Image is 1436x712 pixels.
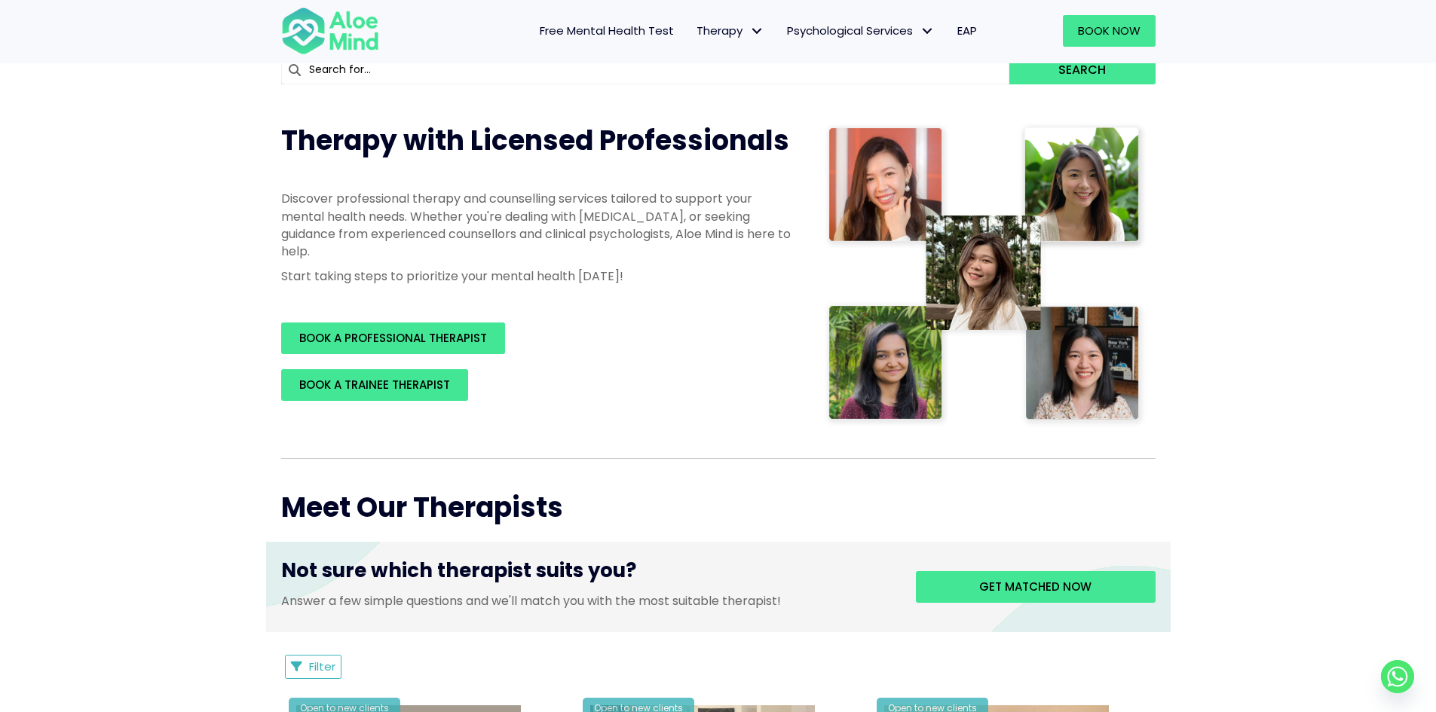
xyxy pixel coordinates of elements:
[281,56,1010,84] input: Search for...
[540,23,674,38] span: Free Mental Health Test
[299,330,487,346] span: BOOK A PROFESSIONAL THERAPIST
[281,322,505,354] a: BOOK A PROFESSIONAL THERAPIST
[787,23,935,38] span: Psychological Services
[281,488,563,527] span: Meet Our Therapists
[299,377,450,393] span: BOOK A TRAINEE THERAPIST
[979,579,1092,594] span: Get matched now
[281,369,468,401] a: BOOK A TRAINEE THERAPIST
[309,659,335,674] span: Filter
[281,557,893,591] h3: Not sure which therapist suits you?
[957,23,977,38] span: EAP
[285,655,342,679] button: Filter Listings
[1381,660,1414,693] a: Whatsapp
[281,592,893,610] p: Answer a few simple questions and we'll match you with the most suitable therapist!
[776,15,946,47] a: Psychological ServicesPsychological Services: submenu
[746,20,768,42] span: Therapy: submenu
[399,15,988,47] nav: Menu
[528,15,685,47] a: Free Mental Health Test
[697,23,764,38] span: Therapy
[946,15,988,47] a: EAP
[281,267,794,285] p: Start taking steps to prioritize your mental health [DATE]!
[685,15,776,47] a: TherapyTherapy: submenu
[916,571,1156,603] a: Get matched now
[1063,15,1156,47] a: Book Now
[281,121,789,160] span: Therapy with Licensed Professionals
[1078,23,1141,38] span: Book Now
[917,20,938,42] span: Psychological Services: submenu
[281,190,794,260] p: Discover professional therapy and counselling services tailored to support your mental health nee...
[824,122,1147,428] img: Therapist collage
[1009,56,1155,84] button: Search
[281,6,379,56] img: Aloe mind Logo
